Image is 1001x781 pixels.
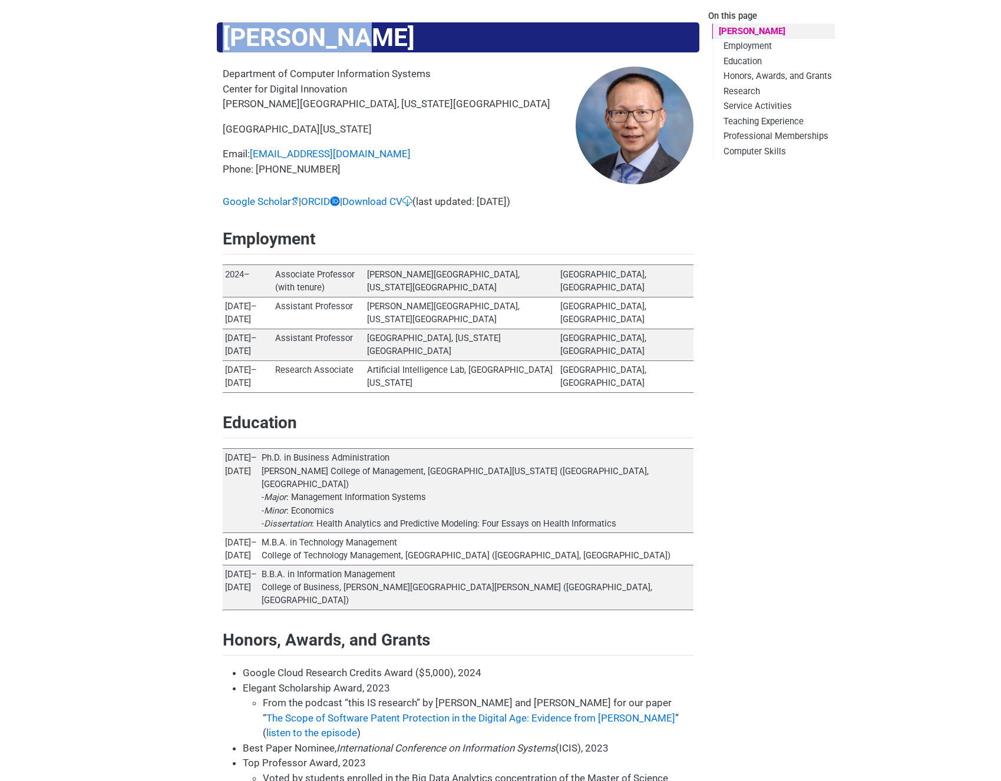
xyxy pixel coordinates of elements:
td: 2024– [223,265,273,297]
td: Research Associate [273,360,365,392]
td: Ph.D. in Business Administration [PERSON_NAME] College of Management, [GEOGRAPHIC_DATA][US_STATE]... [259,449,693,533]
a: Teaching Experience [712,114,835,128]
td: [DATE]–[DATE] [223,360,273,392]
a: Honors, Awards, and Grants [712,69,835,84]
td: [DATE]–[DATE] [223,297,273,329]
h2: On this page [708,11,835,22]
a: Google Scholar [223,196,299,207]
td: [GEOGRAPHIC_DATA], [GEOGRAPHIC_DATA] [557,360,693,392]
a: The Scope of Software Patent Protection in the Digital Age: Evidence from [PERSON_NAME] [266,712,675,724]
h1: [PERSON_NAME] [217,22,699,52]
td: [GEOGRAPHIC_DATA], [GEOGRAPHIC_DATA] [557,329,693,360]
td: [GEOGRAPHIC_DATA], [GEOGRAPHIC_DATA] [557,265,693,297]
a: Service Activities [712,99,835,114]
td: [GEOGRAPHIC_DATA], [US_STATE][GEOGRAPHIC_DATA] [364,329,557,360]
h2: Education [223,413,693,438]
td: [DATE]–[DATE] [223,565,260,610]
td: [DATE]–[DATE] [223,329,273,360]
a: [PERSON_NAME] [712,24,835,38]
td: B.B.A. in Information Management College of Business, [PERSON_NAME][GEOGRAPHIC_DATA][PERSON_NAME]... [259,565,693,610]
li: From the podcast “this IS research” by [PERSON_NAME] and [PERSON_NAME] for our paper “ ” ( ) [263,696,693,741]
td: [PERSON_NAME][GEOGRAPHIC_DATA], [US_STATE][GEOGRAPHIC_DATA] [364,265,557,297]
a: Professional Memberships [712,129,835,144]
em: Minor [264,505,286,516]
em: Major [264,492,286,502]
a: Education [712,54,835,68]
td: Assistant Professor [273,297,365,329]
a: Computer Skills [712,144,835,158]
h2: Employment [223,229,693,254]
p: | | (last updated: [DATE]) [223,194,693,210]
li: Best Paper Nominee, (ICIS), 2023 [243,741,693,756]
td: Assistant Professor [273,329,365,360]
a: listen to the episode [266,727,357,739]
h2: Honors, Awards, and Grants [223,630,693,656]
td: [GEOGRAPHIC_DATA], [GEOGRAPHIC_DATA] [557,297,693,329]
a: Research [712,84,835,98]
p: [GEOGRAPHIC_DATA][US_STATE] [223,122,576,137]
li: Google Cloud Research Credits Award ($5,000), 2024 [243,666,693,681]
li: Elegant Scholarship Award, 2023 [243,681,693,741]
a: Download CV [342,196,412,207]
td: M.B.A. in Technology Management College of Technology Management, [GEOGRAPHIC_DATA] ([GEOGRAPHIC_... [259,533,693,565]
a: ORCID [301,196,340,207]
em: Dissertation [264,518,312,529]
td: Artificial Intelligence Lab, [GEOGRAPHIC_DATA][US_STATE] [364,360,557,392]
img: yukai.jpg [576,67,693,184]
td: [DATE]–[DATE] [223,449,260,533]
a: [EMAIL_ADDRESS][DOMAIN_NAME] [250,148,411,160]
em: International Conference on Information Systems [336,742,556,754]
p: Email: Phone: [PHONE_NUMBER] [223,147,576,177]
td: [DATE]–[DATE] [223,533,260,565]
td: [PERSON_NAME][GEOGRAPHIC_DATA], [US_STATE][GEOGRAPHIC_DATA] [364,297,557,329]
p: Department of Computer Information Systems Center for Digital Innovation [PERSON_NAME][GEOGRAPHIC... [223,67,576,112]
a: Employment [712,39,835,54]
td: Associate Professor (with tenure) [273,265,365,297]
